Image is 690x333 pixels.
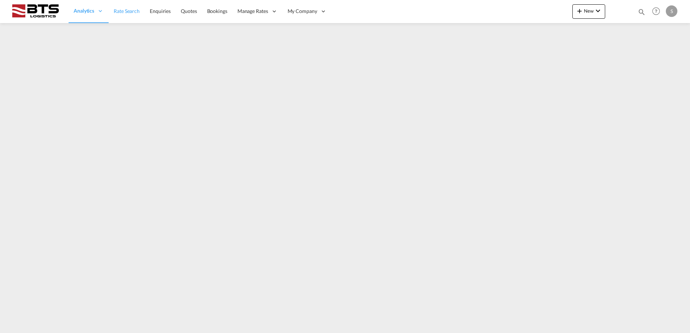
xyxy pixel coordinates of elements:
[181,8,197,14] span: Quotes
[237,8,268,15] span: Manage Rates
[207,8,227,14] span: Bookings
[650,5,666,18] div: Help
[288,8,317,15] span: My Company
[650,5,662,17] span: Help
[594,6,602,15] md-icon: icon-chevron-down
[666,5,677,17] div: S
[11,3,60,19] img: cdcc71d0be7811ed9adfbf939d2aa0e8.png
[638,8,646,16] md-icon: icon-magnify
[74,7,94,14] span: Analytics
[150,8,171,14] span: Enquiries
[114,8,140,14] span: Rate Search
[638,8,646,19] div: icon-magnify
[572,4,605,19] button: icon-plus 400-fgNewicon-chevron-down
[575,8,602,14] span: New
[575,6,584,15] md-icon: icon-plus 400-fg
